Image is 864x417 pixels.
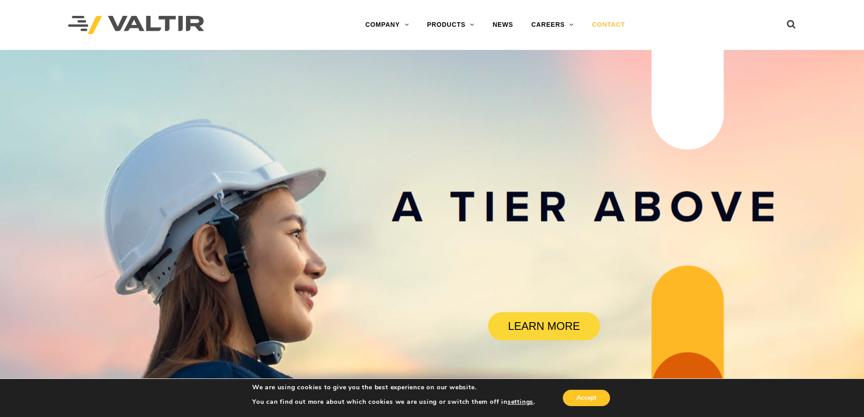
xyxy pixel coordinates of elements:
a: CONTACT [583,16,634,34]
button: Accept [563,390,610,406]
a: COMPANY [356,16,418,34]
p: You can find out more about which cookies we are using or switch them off in . [252,398,535,406]
a: NEWS [483,16,522,34]
a: CAREERS [522,16,583,34]
img: Valtir [68,16,204,34]
button: settings [508,398,533,406]
a: PRODUCTS [418,16,483,34]
a: LEARN MORE [488,312,600,340]
p: We are using cookies to give you the best experience on our website. [252,383,535,392]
